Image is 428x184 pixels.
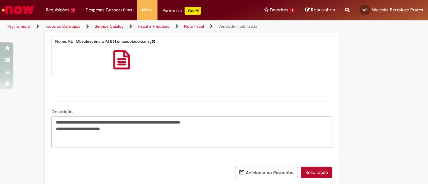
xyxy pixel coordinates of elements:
button: Adicionar ao Rascunho [235,167,298,178]
a: Service Catalog [95,24,123,29]
span: 2 [290,8,295,13]
span: Requisições [46,7,69,13]
a: Página inicial [7,24,30,29]
span: WP [362,8,367,12]
span: Descrição [51,109,74,115]
div: Nome: RE_ Obsolescência PJ 561 empacotadora.msg [53,39,330,47]
span: Rascunhos [311,7,335,13]
span: Favoritos [270,7,288,13]
ul: Trilhas de página [5,20,280,33]
a: Delete [151,39,155,43]
textarea: Descrição [51,117,332,148]
button: Solicitação [301,167,332,178]
img: ServiceNow [1,3,35,17]
a: Fiscal e Tributário [138,24,170,29]
span: 1 [71,8,76,13]
p: +GenAi [185,7,201,15]
a: Venda de Imobilizado [218,24,257,29]
span: Despesas Corporativas [86,7,132,13]
span: Waleska Bertoluce Prates [372,7,423,13]
div: Padroniza [163,7,201,15]
a: Rascunhos [305,7,335,13]
a: Todos os Catálogos [45,24,80,29]
a: Nota Fiscal [184,24,204,29]
span: More [142,7,152,13]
